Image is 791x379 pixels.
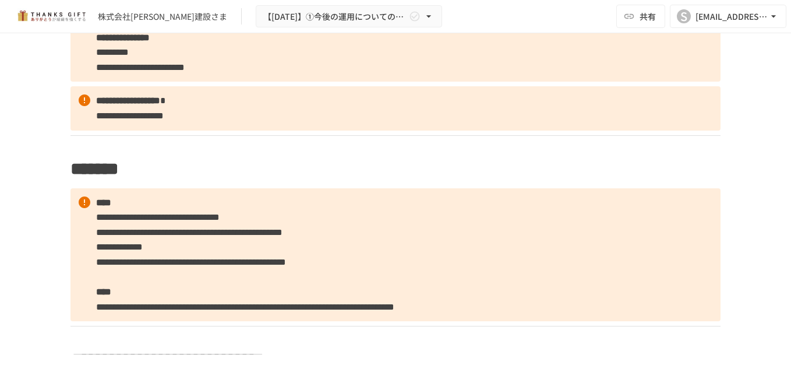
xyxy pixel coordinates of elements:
button: S[EMAIL_ADDRESS][DOMAIN_NAME] [670,5,786,28]
button: 【[DATE]】①今後の運用についてのご案内/THANKS GIFTキックオフMTG [256,5,442,28]
button: 共有 [616,5,665,28]
span: 【[DATE]】①今後の運用についてのご案内/THANKS GIFTキックオフMTG [263,9,407,24]
div: 株式会社[PERSON_NAME]建設さま [98,10,227,23]
img: mMP1OxWUAhQbsRWCurg7vIHe5HqDpP7qZo7fRoNLXQh [14,7,89,26]
div: [EMAIL_ADDRESS][DOMAIN_NAME] [695,9,768,24]
div: S [677,9,691,23]
span: 共有 [640,10,656,23]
